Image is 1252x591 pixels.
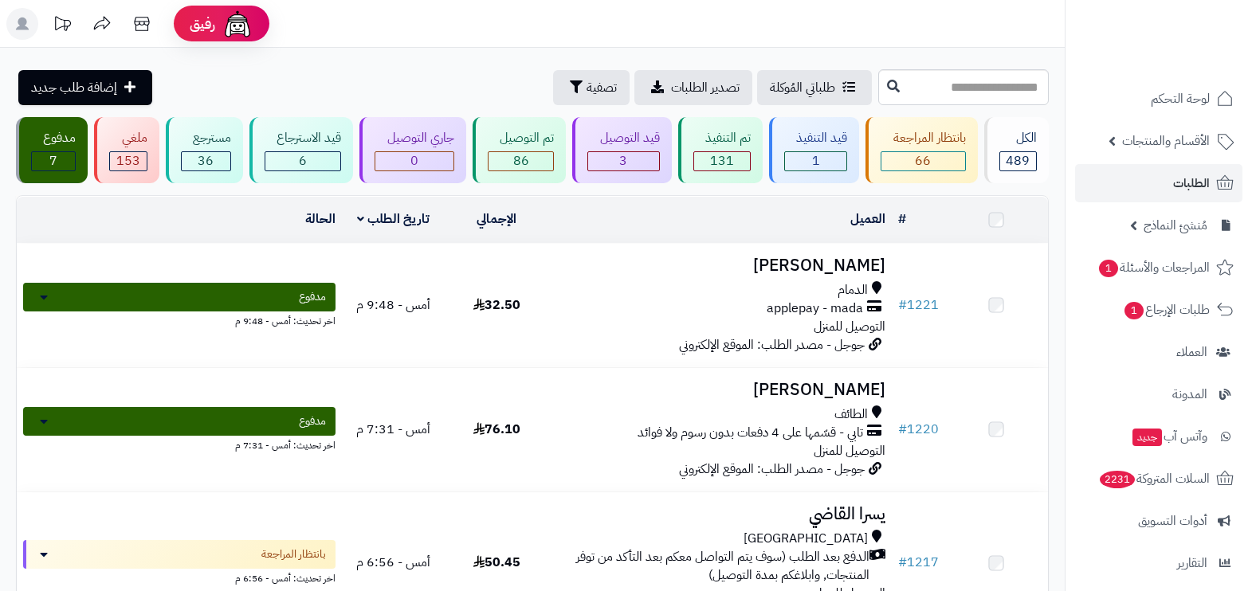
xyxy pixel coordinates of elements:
span: الأقسام والمنتجات [1122,130,1210,152]
span: مدفوع [299,413,326,429]
h3: [PERSON_NAME] [555,256,885,275]
span: مُنشئ النماذج [1144,214,1207,237]
img: ai-face.png [222,8,253,40]
a: تاريخ الطلب [357,209,430,229]
span: 36 [198,151,214,170]
span: الدمام [838,281,868,299]
a: المدونة [1075,375,1242,413]
span: applepay - mada [767,299,863,318]
span: مدفوع [299,289,326,305]
span: وآتس آب [1131,425,1207,448]
span: طلباتي المُوكلة [770,78,835,97]
span: تابي - قسّمها على 4 دفعات بدون رسوم ولا فوائد [638,424,863,442]
span: 2231 [1100,471,1135,488]
div: بانتظار المراجعة [881,129,965,147]
a: أدوات التسويق [1075,502,1242,540]
a: تصدير الطلبات [634,70,752,105]
div: قيد الاسترجاع [265,129,341,147]
a: التقارير [1075,544,1242,582]
span: 0 [410,151,418,170]
a: مدفوع 7 [13,117,91,183]
span: العملاء [1176,341,1207,363]
span: 7 [49,151,57,170]
a: تم التوصيل 86 [469,117,569,183]
span: أمس - 7:31 م [356,420,430,439]
a: #1221 [898,295,939,315]
span: أدوات التسويق [1138,510,1207,532]
div: 36 [182,152,230,170]
span: # [898,553,907,572]
span: 1 [1099,260,1118,277]
div: 3 [588,152,658,170]
div: 0 [375,152,453,170]
div: 153 [110,152,146,170]
button: تصفية [553,70,630,105]
a: المراجعات والأسئلة1 [1075,249,1242,287]
span: أمس - 6:56 م [356,553,430,572]
a: قيد التنفيذ 1 [766,117,862,183]
span: المراجعات والأسئلة [1097,256,1210,279]
h3: يسرا القاضي [555,505,885,523]
span: التوصيل للمنزل [814,317,885,336]
div: ملغي [109,129,147,147]
span: أمس - 9:48 م [356,295,430,315]
div: 86 [489,152,553,170]
span: 6 [299,151,307,170]
div: الكل [999,129,1037,147]
a: بانتظار المراجعة 66 [862,117,980,183]
div: 66 [881,152,964,170]
span: التوصيل للمنزل [814,441,885,460]
span: # [898,295,907,315]
a: الحالة [305,209,336,229]
span: 131 [710,151,734,170]
a: قيد التوصيل 3 [569,117,674,183]
span: جوجل - مصدر الطلب: الموقع الإلكتروني [679,335,865,354]
a: طلبات الإرجاع1 [1075,291,1242,329]
span: لوحة التحكم [1151,88,1210,110]
a: إضافة طلب جديد [18,70,152,105]
a: الطلبات [1075,164,1242,202]
span: الطائف [834,405,868,424]
div: 1 [785,152,846,170]
span: رفيق [190,14,215,33]
a: ملغي 153 [91,117,162,183]
span: بانتظار المراجعة [261,546,326,562]
span: 32.50 [473,295,520,315]
div: قيد التنفيذ [784,129,847,147]
span: جوجل - مصدر الطلب: الموقع الإلكتروني [679,460,865,479]
span: 153 [116,151,140,170]
div: 7 [32,152,75,170]
a: وآتس آبجديد [1075,417,1242,456]
a: قيد الاسترجاع 6 [246,117,356,183]
span: التقارير [1177,552,1207,574]
span: 66 [915,151,931,170]
a: العميل [850,209,885,229]
a: الإجمالي [477,209,516,229]
span: [GEOGRAPHIC_DATA] [744,530,868,548]
a: العملاء [1075,333,1242,371]
span: السلات المتروكة [1098,468,1210,490]
a: #1220 [898,420,939,439]
a: #1217 [898,553,939,572]
a: السلات المتروكة2231 [1075,460,1242,498]
div: تم التنفيذ [693,129,751,147]
a: تم التنفيذ 131 [675,117,766,183]
span: الدفع بعد الطلب (سوف يتم التواصل معكم بعد التأكد من توفر المنتجات, وابلاغكم بمدة التوصيل) [555,548,869,585]
div: اخر تحديث: أمس - 6:56 م [23,569,336,585]
div: مدفوع [31,129,76,147]
span: 1 [1124,302,1144,319]
div: مسترجع [181,129,231,147]
span: المدونة [1172,383,1207,405]
a: لوحة التحكم [1075,80,1242,118]
span: الطلبات [1173,172,1210,194]
span: 489 [1006,151,1030,170]
a: جاري التوصيل 0 [356,117,469,183]
div: اخر تحديث: أمس - 7:31 م [23,436,336,452]
span: # [898,420,907,439]
span: تصدير الطلبات [671,78,740,97]
span: 50.45 [473,553,520,572]
div: 6 [265,152,340,170]
div: تم التوصيل [488,129,554,147]
span: جديد [1132,429,1162,446]
div: جاري التوصيل [375,129,453,147]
